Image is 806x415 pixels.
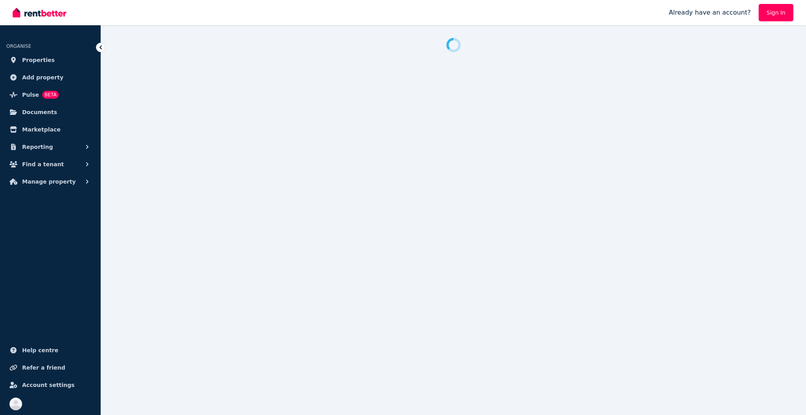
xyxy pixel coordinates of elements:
a: Help centre [6,342,94,358]
a: Marketplace [6,122,94,137]
span: Marketplace [22,125,60,134]
a: Sign In [759,4,793,21]
button: Manage property [6,174,94,190]
span: Account settings [22,380,75,390]
img: RentBetter [13,7,66,19]
span: Properties [22,55,55,65]
a: Refer a friend [6,360,94,376]
button: Reporting [6,139,94,155]
a: Properties [6,52,94,68]
span: Refer a friend [22,363,65,372]
a: Account settings [6,377,94,393]
span: Reporting [22,142,53,152]
span: Add property [22,73,64,82]
span: Pulse [22,90,39,100]
span: BETA [42,91,59,99]
span: Find a tenant [22,160,64,169]
span: Already have an account? [669,8,751,17]
span: Help centre [22,346,58,355]
a: PulseBETA [6,87,94,103]
span: Manage property [22,177,76,186]
span: Documents [22,107,57,117]
a: Add property [6,69,94,85]
a: Documents [6,104,94,120]
button: Find a tenant [6,156,94,172]
span: ORGANISE [6,43,31,49]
